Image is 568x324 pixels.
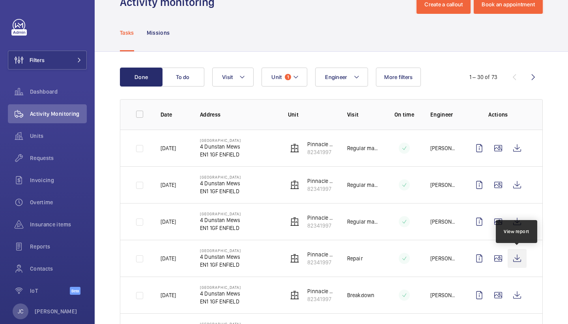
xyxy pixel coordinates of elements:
span: Dashboard [30,88,87,96]
p: [PERSON_NAME] [430,181,457,189]
span: Engineer [325,74,347,80]
button: Unit1 [262,68,307,87]
button: More filters [376,68,421,87]
img: elevator.svg [290,290,299,300]
p: [GEOGRAPHIC_DATA] [200,285,241,290]
p: Actions [470,111,527,119]
p: Pinnacle House Front Lift [307,177,334,185]
p: 4 Dunstan Mews [200,290,241,298]
p: [GEOGRAPHIC_DATA] [200,138,241,143]
p: [PERSON_NAME] de [PERSON_NAME] [430,254,457,262]
p: [PERSON_NAME] [430,144,457,152]
p: 82341997 [307,258,334,266]
span: Units [30,132,87,140]
p: 4 Dunstan Mews [200,143,241,151]
img: elevator.svg [290,143,299,153]
span: 1 [285,74,291,80]
p: 82341997 [307,185,334,193]
button: Filters [8,51,87,70]
span: Invoicing [30,176,87,184]
span: Filters [30,56,45,64]
p: JC [18,307,23,315]
span: Contacts [30,265,87,273]
p: Date [161,111,187,119]
p: Address [200,111,275,119]
p: Pinnacle House Front Lift [307,214,334,222]
p: 82341997 [307,148,334,156]
p: [PERSON_NAME] [430,291,457,299]
p: [DATE] [161,218,176,226]
button: Visit [212,68,254,87]
p: Missions [147,29,170,37]
p: [DATE] [161,181,176,189]
p: EN1 1GF ENFIELD [200,151,241,158]
p: Regular maintenance [347,144,378,152]
p: Pinnacle House Front Lift [307,140,334,148]
p: [GEOGRAPHIC_DATA] [200,211,241,216]
p: Unit [288,111,334,119]
img: elevator.svg [290,254,299,263]
span: Requests [30,154,87,162]
p: [GEOGRAPHIC_DATA] [200,248,241,253]
img: elevator.svg [290,217,299,226]
span: Insurance items [30,220,87,228]
p: 4 Dunstan Mews [200,253,241,261]
span: Unit [271,74,282,80]
p: [DATE] [161,254,176,262]
p: [PERSON_NAME] [35,307,77,315]
span: Reports [30,243,87,251]
button: Done [120,68,163,87]
div: 1 – 30 of 73 [469,73,497,81]
div: View report [504,228,529,235]
p: EN1 1GF ENFIELD [200,224,241,232]
p: EN1 1GF ENFIELD [200,187,241,195]
p: 4 Dunstan Mews [200,216,241,224]
button: To do [162,68,204,87]
p: Visit [347,111,378,119]
p: EN1 1GF ENFIELD [200,298,241,305]
span: Activity Monitoring [30,110,87,118]
span: Visit [222,74,233,80]
span: IoT [30,287,70,295]
p: [PERSON_NAME] [430,218,457,226]
p: Pinnacle House Front Lift [307,251,334,258]
p: [GEOGRAPHIC_DATA] [200,175,241,179]
p: [DATE] [161,291,176,299]
span: More filters [384,74,413,80]
p: Breakdown [347,291,375,299]
p: On time [391,111,418,119]
p: Tasks [120,29,134,37]
p: Repair [347,254,363,262]
p: 82341997 [307,295,334,303]
button: Engineer [315,68,368,87]
p: Regular maintenance [347,181,378,189]
p: EN1 1GF ENFIELD [200,261,241,269]
p: Engineer [430,111,457,119]
span: Beta [70,287,80,295]
p: Regular maintenance [347,218,378,226]
p: 82341997 [307,222,334,230]
p: Pinnacle House Front Lift [307,287,334,295]
span: Overtime [30,198,87,206]
p: 4 Dunstan Mews [200,179,241,187]
p: [DATE] [161,144,176,152]
img: elevator.svg [290,180,299,190]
